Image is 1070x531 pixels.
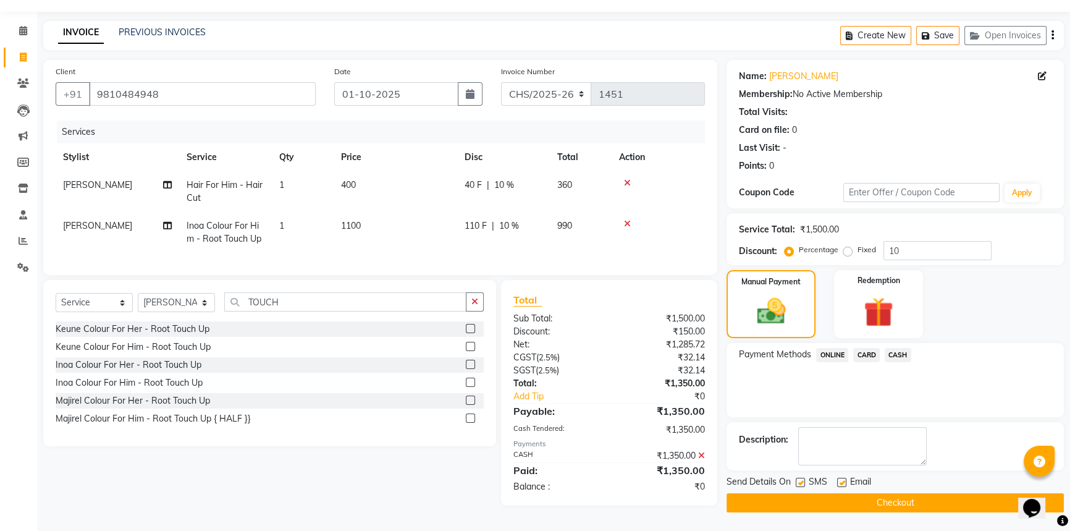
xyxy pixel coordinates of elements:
[187,220,261,244] span: Inoa Colour For Him - Root Touch Up
[513,294,542,307] span: Total
[179,143,272,171] th: Service
[119,27,206,38] a: PREVIOUS INVOICES
[557,179,572,190] span: 360
[739,88,793,101] div: Membership:
[609,377,714,390] div: ₹1,350.00
[609,404,714,418] div: ₹1,350.00
[964,26,1047,45] button: Open Invoices
[816,348,848,362] span: ONLINE
[609,351,714,364] div: ₹32.14
[850,475,871,491] span: Email
[513,352,536,363] span: CGST
[56,143,179,171] th: Stylist
[334,66,351,77] label: Date
[538,365,557,375] span: 2.5%
[916,26,959,45] button: Save
[499,219,519,232] span: 10 %
[739,245,777,258] div: Discount:
[504,423,609,436] div: Cash Tendered:
[783,142,786,155] div: -
[609,463,714,478] div: ₹1,350.00
[504,364,609,377] div: ( )
[539,352,557,362] span: 2.5%
[609,449,714,462] div: ₹1,350.00
[465,179,482,192] span: 40 F
[341,220,361,231] span: 1100
[334,143,457,171] th: Price
[504,449,609,462] div: CASH
[504,404,609,418] div: Payable:
[885,348,911,362] span: CASH
[741,276,801,287] label: Manual Payment
[612,143,705,171] th: Action
[748,295,794,328] img: _cash.svg
[609,364,714,377] div: ₹32.14
[63,220,132,231] span: [PERSON_NAME]
[504,390,627,403] a: Add Tip
[504,480,609,493] div: Balance :
[56,394,210,407] div: Majirel Colour For Her - Root Touch Up
[58,22,104,44] a: INVOICE
[504,338,609,351] div: Net:
[487,179,489,192] span: |
[809,475,827,491] span: SMS
[63,179,132,190] span: [PERSON_NAME]
[272,143,334,171] th: Qty
[513,365,536,376] span: SGST
[341,179,356,190] span: 400
[557,220,572,231] span: 990
[89,82,316,106] input: Search by Name/Mobile/Email/Code
[492,219,494,232] span: |
[854,294,903,331] img: _gift.svg
[494,179,514,192] span: 10 %
[739,186,843,199] div: Coupon Code
[56,82,90,106] button: +91
[727,493,1064,512] button: Checkout
[279,220,284,231] span: 1
[56,376,203,389] div: Inoa Colour For Him - Root Touch Up
[739,223,795,236] div: Service Total:
[857,275,900,286] label: Redemption
[739,106,788,119] div: Total Visits:
[800,223,839,236] div: ₹1,500.00
[857,244,876,255] label: Fixed
[739,124,790,137] div: Card on file:
[187,179,263,203] span: Hair For Him - Hair Cut
[504,312,609,325] div: Sub Total:
[56,323,209,336] div: Keune Colour For Her - Root Touch Up
[550,143,612,171] th: Total
[739,433,788,446] div: Description:
[457,143,550,171] th: Disc
[513,439,706,449] div: Payments
[465,219,487,232] span: 110 F
[501,66,555,77] label: Invoice Number
[769,70,838,83] a: [PERSON_NAME]
[727,475,791,491] span: Send Details On
[504,463,609,478] div: Paid:
[843,183,1000,202] input: Enter Offer / Coupon Code
[56,359,201,372] div: Inoa Colour For Her - Root Touch Up
[57,121,714,143] div: Services
[792,124,797,137] div: 0
[626,390,714,403] div: ₹0
[739,348,811,361] span: Payment Methods
[224,292,466,312] input: Search or Scan
[1018,482,1058,519] iframe: chat widget
[609,312,714,325] div: ₹1,500.00
[1005,184,1040,202] button: Apply
[609,423,714,436] div: ₹1,350.00
[504,377,609,390] div: Total:
[279,179,284,190] span: 1
[56,66,75,77] label: Client
[769,159,774,172] div: 0
[739,88,1051,101] div: No Active Membership
[739,70,767,83] div: Name:
[504,351,609,364] div: ( )
[840,26,911,45] button: Create New
[799,244,838,255] label: Percentage
[56,341,211,354] div: Keune Colour For Him - Root Touch Up
[504,325,609,338] div: Discount:
[739,142,780,155] div: Last Visit:
[609,480,714,493] div: ₹0
[56,412,251,425] div: Majirel Colour For Him - Root Touch Up { HALF }}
